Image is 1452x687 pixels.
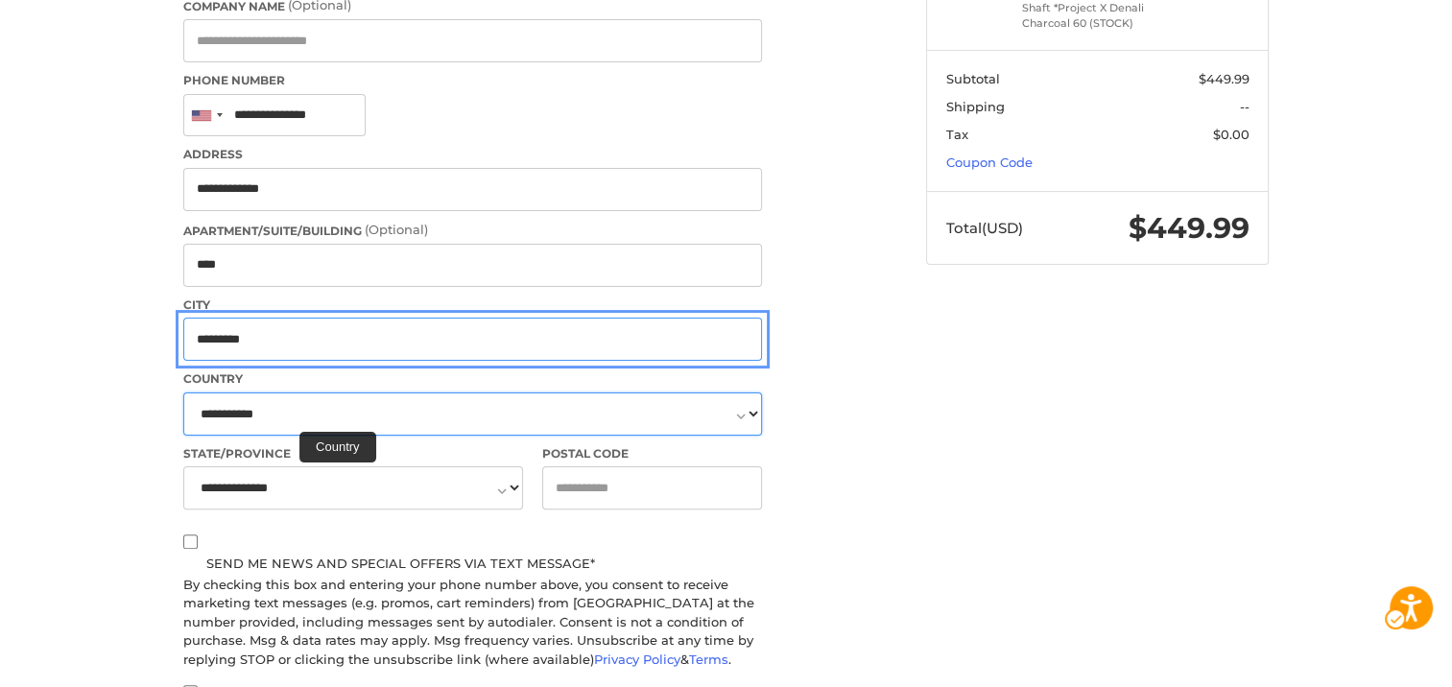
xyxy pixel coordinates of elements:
span: Shipping [946,99,1005,114]
div: By checking this box and entering your phone number above, you consent to receive marketing text ... [183,576,762,670]
input: Address [183,168,762,211]
span: -- [1240,99,1250,114]
label: Postal Code [542,445,763,462]
span: Subtotal [946,71,1000,86]
select: State/Province [183,466,523,509]
input: Send me news and special offers via text message* [183,534,198,549]
input: Apartment/Suite/Building (Optional) [183,244,762,287]
span: $449.99 [1199,71,1250,86]
div: United States: +1 [184,95,228,136]
span: Total (USD) [946,219,1023,237]
iframe: Google Iframe [1369,626,1452,687]
label: Country [183,370,762,388]
input: City [183,318,762,361]
a: Privacy Policy [594,651,680,667]
label: City [183,296,762,314]
input: Company Name (Optional) [183,19,762,62]
a: Coupon Code [946,154,1033,170]
label: State/Province [183,445,523,462]
span: $0.00 [1213,127,1250,142]
label: Send me news and special offers via text message* [183,556,762,571]
span: $449.99 [1129,210,1250,246]
label: Address [183,146,762,163]
input: Phone Number. +1 201-555-0123 [183,94,366,137]
span: Tax [946,127,968,142]
a: Terms [689,651,728,667]
input: Postal Code [542,466,763,509]
label: Phone Number [183,72,762,89]
select: Country [183,392,762,436]
small: (Optional) [365,222,428,237]
label: Apartment/Suite/Building [183,221,762,240]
